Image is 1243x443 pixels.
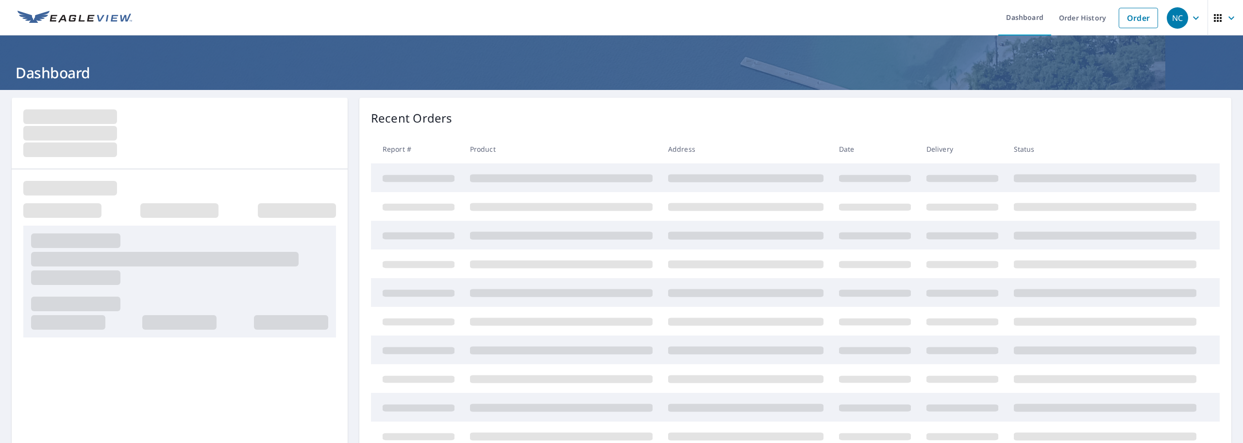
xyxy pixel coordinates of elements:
[660,135,831,163] th: Address
[831,135,919,163] th: Date
[1119,8,1158,28] a: Order
[371,135,462,163] th: Report #
[371,109,453,127] p: Recent Orders
[17,11,132,25] img: EV Logo
[1167,7,1188,29] div: NC
[1006,135,1204,163] th: Status
[12,63,1231,83] h1: Dashboard
[462,135,660,163] th: Product
[919,135,1006,163] th: Delivery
